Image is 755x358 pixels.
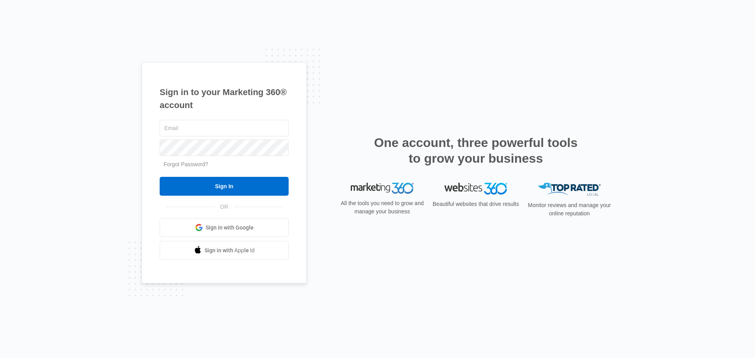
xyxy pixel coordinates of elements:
[215,203,234,211] span: OR
[432,200,520,208] p: Beautiful websites that drive results
[160,218,289,237] a: Sign in with Google
[206,224,254,232] span: Sign in with Google
[164,161,208,167] a: Forgot Password?
[372,135,580,166] h2: One account, three powerful tools to grow your business
[160,177,289,196] input: Sign In
[525,201,613,218] p: Monitor reviews and manage your online reputation
[351,183,414,194] img: Marketing 360
[160,120,289,136] input: Email
[444,183,507,194] img: Websites 360
[160,86,289,112] h1: Sign in to your Marketing 360® account
[160,241,289,260] a: Sign in with Apple Id
[204,246,255,255] span: Sign in with Apple Id
[538,183,601,196] img: Top Rated Local
[338,199,426,216] p: All the tools you need to grow and manage your business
